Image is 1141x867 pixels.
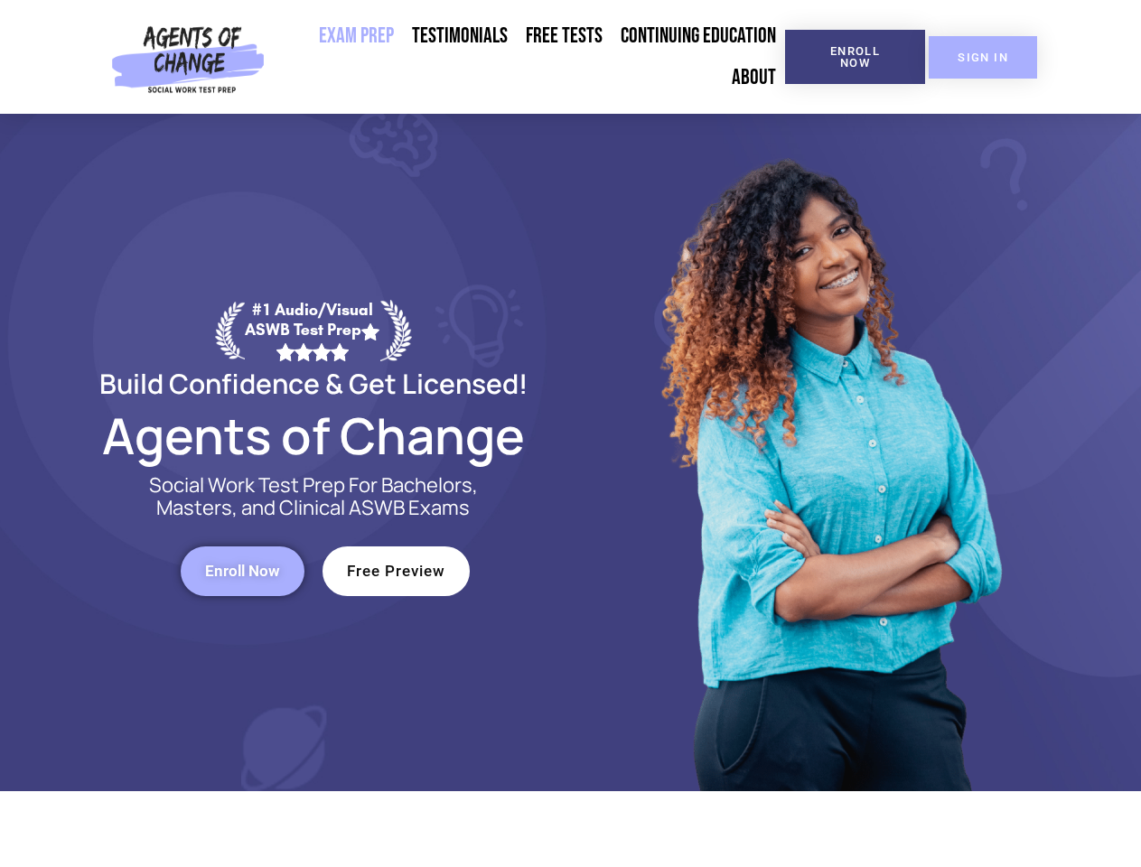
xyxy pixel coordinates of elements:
[814,45,896,69] span: Enroll Now
[929,36,1037,79] a: SIGN IN
[347,564,445,579] span: Free Preview
[181,546,304,596] a: Enroll Now
[323,546,470,596] a: Free Preview
[245,300,380,360] div: #1 Audio/Visual ASWB Test Prep
[723,57,785,98] a: About
[272,15,785,98] nav: Menu
[785,30,925,84] a: Enroll Now
[403,15,517,57] a: Testimonials
[128,474,499,519] p: Social Work Test Prep For Bachelors, Masters, and Clinical ASWB Exams
[958,51,1008,63] span: SIGN IN
[648,114,1009,791] img: Website Image 1 (1)
[205,564,280,579] span: Enroll Now
[310,15,403,57] a: Exam Prep
[56,370,571,396] h2: Build Confidence & Get Licensed!
[56,415,571,456] h2: Agents of Change
[612,15,785,57] a: Continuing Education
[517,15,612,57] a: Free Tests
